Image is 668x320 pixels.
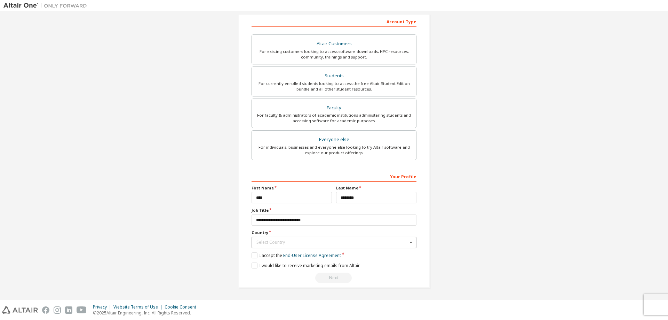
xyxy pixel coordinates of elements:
label: I accept the [252,252,341,258]
div: Website Terms of Use [113,304,165,310]
img: instagram.svg [54,306,61,314]
img: Altair One [3,2,90,9]
img: facebook.svg [42,306,49,314]
label: Last Name [336,185,416,191]
img: altair_logo.svg [2,306,38,314]
label: Job Title [252,208,416,213]
div: Students [256,71,412,81]
label: I would like to receive marketing emails from Altair [252,263,360,268]
img: youtube.svg [77,306,87,314]
div: Faculty [256,103,412,113]
div: Altair Customers [256,39,412,49]
img: linkedin.svg [65,306,72,314]
div: Account Type [252,16,416,27]
a: End-User License Agreement [283,252,341,258]
div: Select Country [256,240,408,244]
div: For individuals, businesses and everyone else looking to try Altair software and explore our prod... [256,145,412,156]
div: Read and acccept EULA to continue [252,273,416,283]
div: For faculty & administrators of academic institutions administering students and accessing softwa... [256,112,412,124]
div: Cookie Consent [165,304,200,310]
div: For currently enrolled students looking to access the free Altair Student Edition bundle and all ... [256,81,412,92]
div: For existing customers looking to access software downloads, HPC resources, community, trainings ... [256,49,412,60]
label: Country [252,230,416,235]
div: Everyone else [256,135,412,145]
p: © 2025 Altair Engineering, Inc. All Rights Reserved. [93,310,200,316]
div: Privacy [93,304,113,310]
div: Your Profile [252,171,416,182]
label: First Name [252,185,332,191]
